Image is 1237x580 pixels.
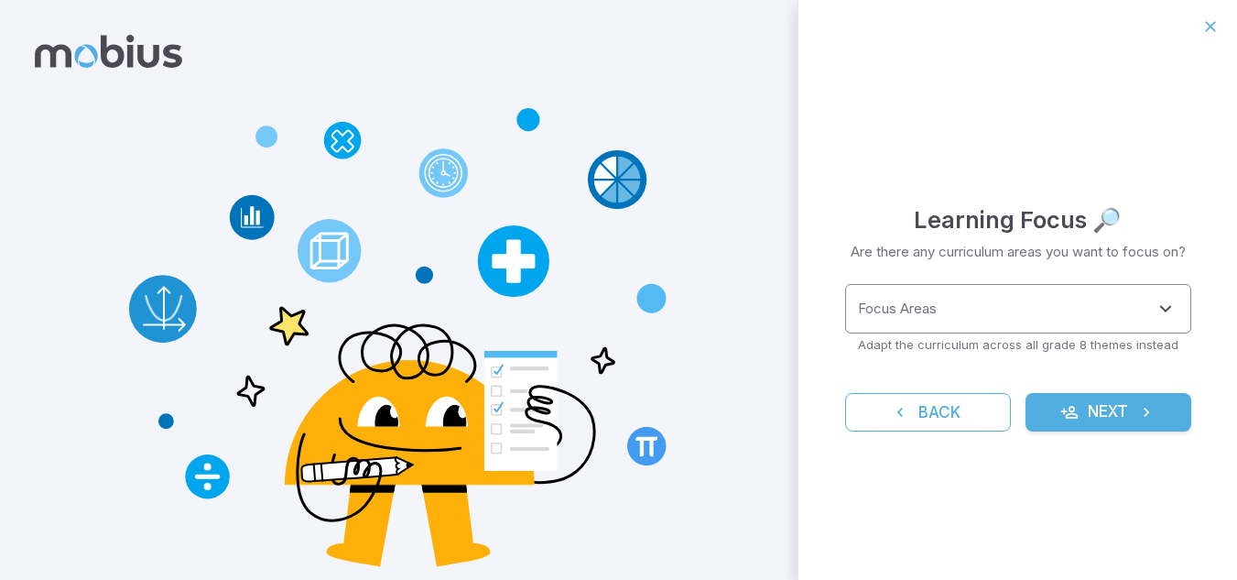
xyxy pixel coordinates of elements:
[1153,296,1178,322] button: Open
[851,242,1186,262] p: Are there any curriculum areas you want to focus on?
[914,202,1122,238] h4: Learning Focus 🔎
[1025,393,1191,432] button: Next
[845,393,1011,432] button: Back
[858,336,1178,353] p: Adapt the curriculum across all grade 8 themes instead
